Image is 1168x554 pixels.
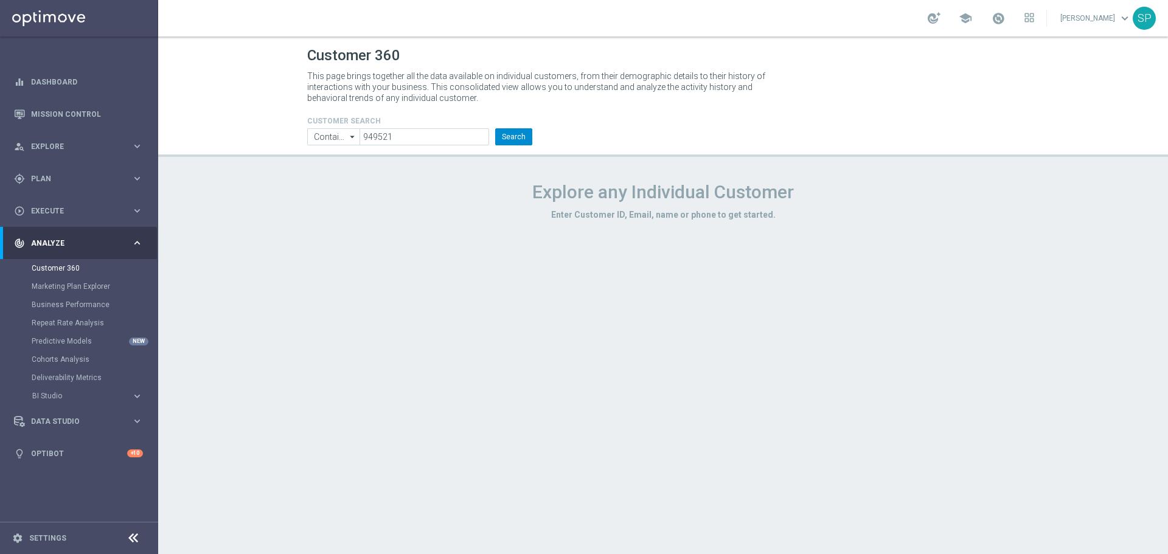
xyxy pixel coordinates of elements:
div: BI Studio [32,392,131,400]
i: person_search [14,141,25,152]
i: play_circle_outline [14,206,25,216]
a: Mission Control [31,98,143,130]
span: school [959,12,972,25]
div: Optibot [14,437,143,469]
div: Deliverability Metrics [32,369,157,387]
i: equalizer [14,77,25,88]
div: Repeat Rate Analysis [32,314,157,332]
span: BI Studio [32,392,119,400]
a: Cohorts Analysis [32,355,127,364]
i: arrow_drop_down [347,129,359,145]
div: Analyze [14,238,131,249]
div: Plan [14,173,131,184]
span: Explore [31,143,131,150]
div: +10 [127,449,143,457]
button: gps_fixed Plan keyboard_arrow_right [13,174,144,184]
span: Analyze [31,240,131,247]
a: Deliverability Metrics [32,373,127,383]
i: track_changes [14,238,25,249]
div: Explore [14,141,131,152]
input: Contains [307,128,360,145]
div: Business Performance [32,296,157,314]
i: keyboard_arrow_right [131,205,143,216]
div: Execute [14,206,131,216]
div: Mission Control [14,98,143,130]
a: Predictive Models [32,336,127,346]
button: track_changes Analyze keyboard_arrow_right [13,238,144,248]
div: Dashboard [14,66,143,98]
button: play_circle_outline Execute keyboard_arrow_right [13,206,144,216]
span: keyboard_arrow_down [1118,12,1131,25]
button: Search [495,128,532,145]
span: Execute [31,207,131,215]
a: Dashboard [31,66,143,98]
a: Business Performance [32,300,127,310]
h3: Enter Customer ID, Email, name or phone to get started. [307,209,1019,220]
i: keyboard_arrow_right [131,237,143,249]
i: settings [12,533,23,544]
button: lightbulb Optibot +10 [13,449,144,459]
i: lightbulb [14,448,25,459]
a: Marketing Plan Explorer [32,282,127,291]
div: Cohorts Analysis [32,350,157,369]
i: keyboard_arrow_right [131,140,143,152]
button: Data Studio keyboard_arrow_right [13,417,144,426]
i: gps_fixed [14,173,25,184]
div: Marketing Plan Explorer [32,277,157,296]
div: SP [1133,7,1156,30]
i: keyboard_arrow_right [131,173,143,184]
i: keyboard_arrow_right [131,390,143,402]
input: Enter CID, Email, name or phone [360,128,489,145]
h1: Customer 360 [307,47,1019,64]
i: keyboard_arrow_right [131,415,143,427]
a: Customer 360 [32,263,127,273]
button: Mission Control [13,109,144,119]
a: Repeat Rate Analysis [32,318,127,328]
a: Optibot [31,437,127,469]
p: This page brings together all the data available on individual customers, from their demographic ... [307,71,776,103]
div: Data Studio [14,416,131,427]
button: person_search Explore keyboard_arrow_right [13,142,144,151]
button: equalizer Dashboard [13,77,144,87]
button: BI Studio keyboard_arrow_right [32,391,144,401]
h1: Explore any Individual Customer [307,181,1019,203]
div: BI Studio [32,387,157,405]
div: Customer 360 [32,259,157,277]
span: Plan [31,175,131,182]
div: Predictive Models [32,332,157,350]
a: Settings [29,535,66,542]
h4: CUSTOMER SEARCH [307,117,532,125]
div: NEW [129,338,148,345]
a: [PERSON_NAME]keyboard_arrow_down [1059,9,1133,27]
span: Data Studio [31,418,131,425]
